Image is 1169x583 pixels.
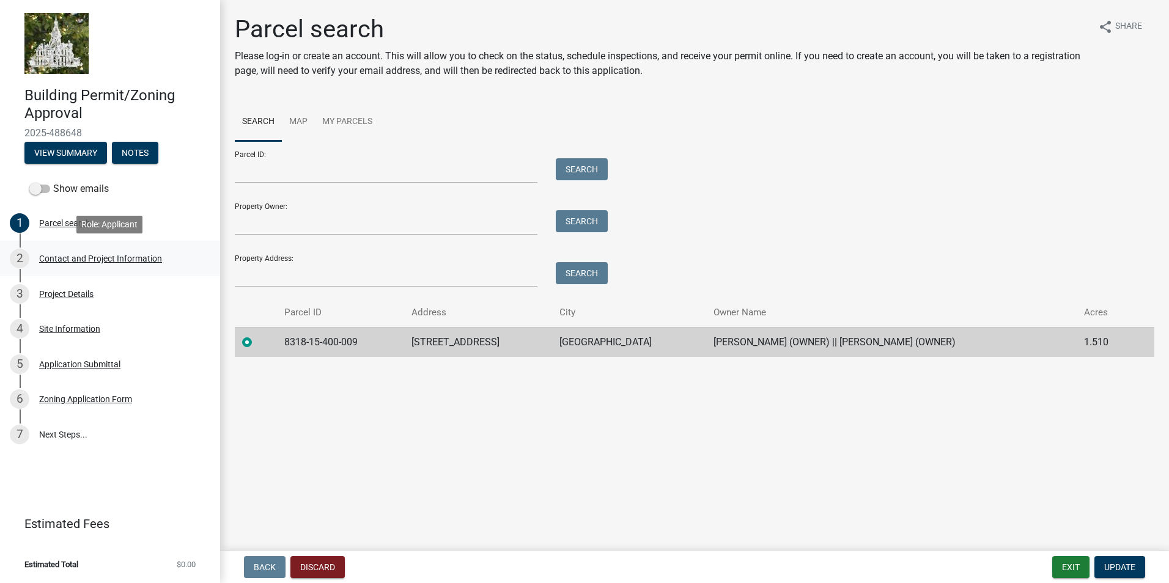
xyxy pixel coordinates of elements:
[10,249,29,268] div: 2
[235,15,1088,44] h1: Parcel search
[1077,298,1133,327] th: Acres
[10,213,29,233] div: 1
[552,298,706,327] th: City
[24,142,107,164] button: View Summary
[39,254,162,263] div: Contact and Project Information
[39,219,90,227] div: Parcel search
[10,425,29,444] div: 7
[24,127,196,139] span: 2025-488648
[1104,562,1135,572] span: Update
[404,298,552,327] th: Address
[29,182,109,196] label: Show emails
[10,354,29,374] div: 5
[290,556,345,578] button: Discard
[282,103,315,142] a: Map
[277,327,404,357] td: 8318-15-400-009
[177,560,196,568] span: $0.00
[24,148,107,158] wm-modal-confirm: Summary
[76,216,142,233] div: Role: Applicant
[10,512,201,536] a: Estimated Fees
[112,148,158,158] wm-modal-confirm: Notes
[39,290,94,298] div: Project Details
[10,284,29,304] div: 3
[39,395,132,403] div: Zoning Application Form
[556,210,608,232] button: Search
[404,327,552,357] td: [STREET_ADDRESS]
[1098,20,1113,34] i: share
[39,324,100,333] div: Site Information
[1094,556,1145,578] button: Update
[24,13,89,74] img: Marshall County, Iowa
[1077,327,1133,357] td: 1.510
[1088,15,1152,38] button: shareShare
[556,262,608,284] button: Search
[552,327,706,357] td: [GEOGRAPHIC_DATA]
[315,103,380,142] a: My Parcels
[10,389,29,409] div: 6
[112,142,158,164] button: Notes
[706,327,1077,357] td: [PERSON_NAME] (OWNER) || [PERSON_NAME] (OWNER)
[10,319,29,339] div: 4
[556,158,608,180] button: Search
[39,360,120,369] div: Application Submittal
[235,103,282,142] a: Search
[244,556,286,578] button: Back
[254,562,276,572] span: Back
[277,298,404,327] th: Parcel ID
[24,560,78,568] span: Estimated Total
[706,298,1077,327] th: Owner Name
[1115,20,1142,34] span: Share
[235,49,1088,78] p: Please log-in or create an account. This will allow you to check on the status, schedule inspecti...
[24,87,210,122] h4: Building Permit/Zoning Approval
[1052,556,1090,578] button: Exit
